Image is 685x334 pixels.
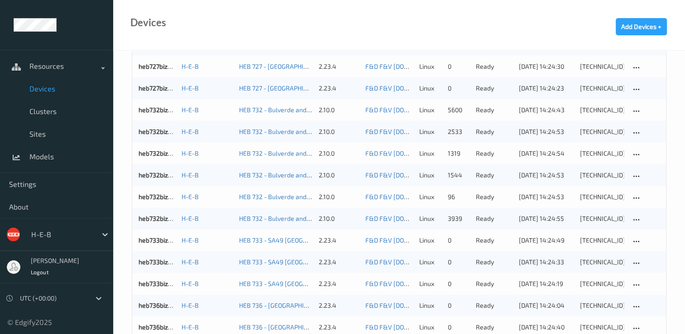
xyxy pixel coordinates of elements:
a: H-E-B [182,258,199,266]
a: F&D F&V [DOMAIN_NAME] (Daily) [DATE] 16:30 [DATE] 16:30 Auto Save [365,62,566,70]
p: ready [476,149,513,158]
div: 3939 [448,214,470,223]
p: linux [419,279,441,288]
div: [DATE] 14:24:43 [519,105,574,115]
a: HEB 736 - [GEOGRAPHIC_DATA] [239,301,327,309]
a: H-E-B [182,323,199,331]
div: 1544 [448,171,470,180]
a: heb736bizedg45 [139,323,187,331]
div: 2533 [448,127,470,136]
p: ready [476,301,513,310]
a: F&D F&V [DOMAIN_NAME] (Daily) [DATE] 16:30 [DATE] 16:30 Auto Save [365,258,566,266]
a: H-E-B [182,301,199,309]
p: ready [476,258,513,267]
a: F&D F&V [DOMAIN_NAME] (Daily) [DATE] 16:30 [DATE] 16:30 Auto Save [365,149,566,157]
a: heb736bizedg44 [139,301,187,309]
div: [TECHNICAL_ID] [580,279,624,288]
div: [DATE] 14:24:55 [519,214,574,223]
a: heb727bizedg41 [139,62,185,70]
a: F&D F&V [DOMAIN_NAME] (Daily) [DATE] 16:30 [DATE] 16:30 Auto Save [365,236,566,244]
div: [TECHNICAL_ID] [580,301,624,310]
a: heb732bizedg62 [139,215,186,222]
div: [TECHNICAL_ID] [580,192,624,201]
a: F&D F&V [DOMAIN_NAME] (Daily) [DATE] 16:30 [DATE] 16:30 Auto Save [365,193,566,200]
div: 1319 [448,149,470,158]
a: HEB 727 - [GEOGRAPHIC_DATA] [239,62,327,70]
a: HEB 727 - [GEOGRAPHIC_DATA] [239,84,327,92]
div: [DATE] 14:24:04 [519,301,574,310]
a: H-E-B [182,128,199,135]
a: HEB 736 - [GEOGRAPHIC_DATA] [239,323,327,331]
a: F&D F&V [DOMAIN_NAME] (Daily) [DATE] 16:30 [DATE] 16:30 Auto Save [365,84,566,92]
a: F&D F&V [DOMAIN_NAME] (Daily) [DATE] 16:30 [DATE] 16:30 Auto Save [365,171,566,179]
div: [DATE] 14:24:53 [519,127,574,136]
p: linux [419,127,441,136]
div: [TECHNICAL_ID] [580,258,624,267]
div: [DATE] 14:24:53 [519,192,574,201]
a: F&D F&V [DOMAIN_NAME] (Daily) [DATE] 16:30 [DATE] 16:30 Auto Save [365,301,566,309]
div: [DATE] 14:24:53 [519,171,574,180]
p: ready [476,279,513,288]
div: 0 [448,236,470,245]
div: 0 [448,84,470,93]
a: HEB 732 - Bulverde and 1604 [239,128,322,135]
a: H-E-B [182,106,199,114]
a: heb733bizedg53 [139,280,186,287]
a: H-E-B [182,215,199,222]
div: [DATE] 14:24:33 [519,258,574,267]
p: linux [419,258,441,267]
p: linux [419,84,441,93]
p: ready [476,84,513,93]
div: [DATE] 14:24:23 [519,84,574,93]
a: H-E-B [182,149,199,157]
a: heb732bizedg58 [139,128,187,135]
a: heb733bizedg50 [139,236,186,244]
div: [DATE] 14:24:19 [519,279,574,288]
p: ready [476,236,513,245]
p: linux [419,149,441,158]
p: ready [476,214,513,223]
a: heb732bizedg61 [139,193,185,200]
a: H-E-B [182,84,199,92]
a: HEB 733 - SA49 [GEOGRAPHIC_DATA] [239,280,344,287]
a: HEB 733 - SA49 [GEOGRAPHIC_DATA] [239,258,344,266]
div: 2.10.0 [319,171,359,180]
div: 5600 [448,105,470,115]
div: [TECHNICAL_ID] [580,236,624,245]
div: 2.10.0 [319,127,359,136]
div: 0 [448,62,470,71]
a: F&D F&V [DOMAIN_NAME] (Daily) [DATE] 16:30 [DATE] 16:30 Auto Save [365,323,566,331]
p: ready [476,62,513,71]
div: 2.10.0 [319,192,359,201]
a: F&D F&V [DOMAIN_NAME] (Daily) [DATE] 16:30 [DATE] 16:30 Auto Save [365,106,566,114]
a: HEB 733 - SA49 [GEOGRAPHIC_DATA] [239,236,344,244]
p: ready [476,171,513,180]
div: 2.23.4 [319,236,359,245]
p: linux [419,171,441,180]
a: heb733bizedg52 [139,258,186,266]
div: [TECHNICAL_ID] [580,84,624,93]
div: 2.23.4 [319,258,359,267]
a: heb727bizedg43 [139,84,186,92]
div: 2.23.4 [319,301,359,310]
p: linux [419,214,441,223]
a: heb732bizedg57 [139,106,186,114]
a: F&D F&V [DOMAIN_NAME] (Daily) [DATE] 16:30 [DATE] 16:30 Auto Save [365,215,566,222]
div: [DATE] 14:24:40 [519,323,574,332]
div: 2.10.0 [319,214,359,223]
a: HEB 732 - Bulverde and 1604 [239,215,322,222]
p: linux [419,236,441,245]
a: F&D F&V [DOMAIN_NAME] (Daily) [DATE] 16:30 [DATE] 16:30 Auto Save [365,280,566,287]
div: [TECHNICAL_ID] [580,171,624,180]
p: linux [419,62,441,71]
a: heb732bizedg60 [139,171,186,179]
div: 96 [448,192,470,201]
a: HEB 732 - Bulverde and 1604 [239,149,322,157]
div: 0 [448,279,470,288]
a: F&D F&V [DOMAIN_NAME] (Daily) [DATE] 16:30 [DATE] 16:30 Auto Save [365,128,566,135]
a: HEB 732 - Bulverde and 1604 [239,193,322,200]
a: H-E-B [182,62,199,70]
a: H-E-B [182,171,199,179]
div: [TECHNICAL_ID] [580,105,624,115]
div: Devices [130,18,166,27]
